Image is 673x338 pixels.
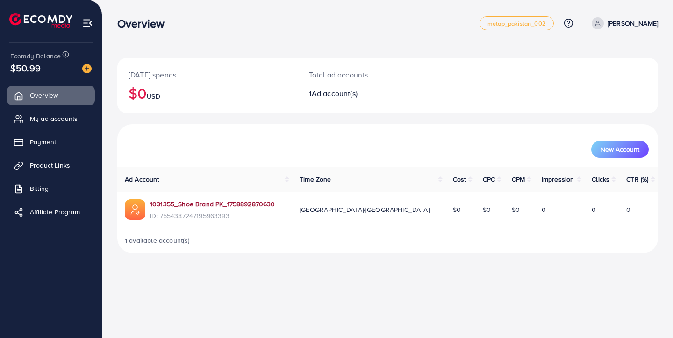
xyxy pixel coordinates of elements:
span: 0 [626,205,630,214]
span: New Account [601,146,639,153]
span: Billing [30,184,49,193]
span: CTR (%) [626,175,648,184]
img: image [82,64,92,73]
a: metap_pakistan_002 [480,16,554,30]
span: $0 [453,205,461,214]
span: Product Links [30,161,70,170]
span: Ecomdy Balance [10,51,61,61]
span: 1 available account(s) [125,236,190,245]
span: $0 [483,205,491,214]
span: 0 [592,205,596,214]
span: CPC [483,175,495,184]
span: ID: 7554387247195963393 [150,211,275,220]
span: [GEOGRAPHIC_DATA]/[GEOGRAPHIC_DATA] [300,205,430,214]
span: Overview [30,91,58,100]
span: $50.99 [10,61,41,75]
span: Payment [30,137,56,147]
h2: 1 [309,89,422,98]
a: Product Links [7,156,95,175]
iframe: Chat [633,296,666,331]
span: 0 [542,205,546,214]
span: Time Zone [300,175,331,184]
img: logo [9,13,72,28]
p: Total ad accounts [309,69,422,80]
h3: Overview [117,17,172,30]
a: [PERSON_NAME] [588,17,658,29]
img: menu [82,18,93,28]
a: 1031355_Shoe Brand PK_1758892870630 [150,199,275,209]
p: [DATE] spends [129,69,286,80]
span: $0 [512,205,520,214]
a: Overview [7,86,95,105]
span: Impression [542,175,574,184]
span: CPM [512,175,525,184]
a: Billing [7,179,95,198]
span: USD [147,92,160,101]
span: Ad account(s) [312,88,358,99]
a: Affiliate Program [7,203,95,221]
span: Clicks [592,175,609,184]
span: My ad accounts [30,114,78,123]
h2: $0 [129,84,286,102]
span: Cost [453,175,466,184]
a: Payment [7,133,95,151]
img: ic-ads-acc.e4c84228.svg [125,199,145,220]
span: Affiliate Program [30,207,80,217]
button: New Account [591,141,649,158]
a: My ad accounts [7,109,95,128]
span: metap_pakistan_002 [487,21,546,27]
span: Ad Account [125,175,159,184]
p: [PERSON_NAME] [608,18,658,29]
